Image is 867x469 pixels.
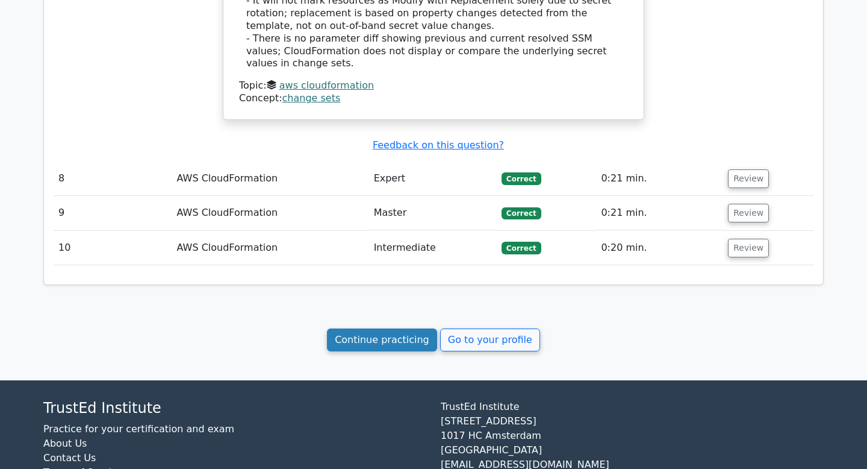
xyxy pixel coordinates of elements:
[596,196,723,230] td: 0:21 min.
[282,92,341,104] a: change sets
[502,207,541,219] span: Correct
[239,92,628,105] div: Concept:
[172,162,369,196] td: AWS CloudFormation
[172,196,369,230] td: AWS CloudFormation
[728,239,769,257] button: Review
[43,452,96,464] a: Contact Us
[54,196,172,230] td: 9
[440,329,540,351] a: Go to your profile
[172,231,369,265] td: AWS CloudFormation
[43,400,426,417] h4: TrustEd Institute
[596,231,723,265] td: 0:20 min.
[373,139,504,151] a: Feedback on this question?
[327,329,437,351] a: Continue practicing
[728,169,769,188] button: Review
[502,242,541,254] span: Correct
[239,80,628,92] div: Topic:
[596,162,723,196] td: 0:21 min.
[502,172,541,184] span: Correct
[54,162,172,196] td: 8
[369,196,497,230] td: Master
[279,80,374,91] a: aws cloudformation
[43,423,234,435] a: Practice for your certification and exam
[54,231,172,265] td: 10
[369,231,497,265] td: Intermediate
[369,162,497,196] td: Expert
[43,438,87,449] a: About Us
[728,204,769,222] button: Review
